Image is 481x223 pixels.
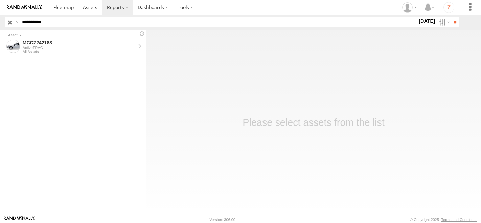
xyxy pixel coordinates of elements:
[4,216,35,223] a: Visit our Website
[210,218,235,222] div: Version: 306.00
[441,218,477,222] a: Terms and Conditions
[138,30,146,37] span: Refresh
[23,40,136,46] div: MCCZ242183 - View Asset History
[410,218,477,222] div: © Copyright 2025 -
[8,34,135,37] div: Click to Sort
[436,17,451,27] label: Search Filter Options
[417,17,436,25] label: [DATE]
[23,50,136,54] div: All Assets
[14,17,20,27] label: Search Query
[7,5,42,10] img: rand-logo.svg
[443,2,454,13] i: ?
[400,2,419,13] div: Zulema McIntosch
[23,46,136,50] div: ActiveTRAC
